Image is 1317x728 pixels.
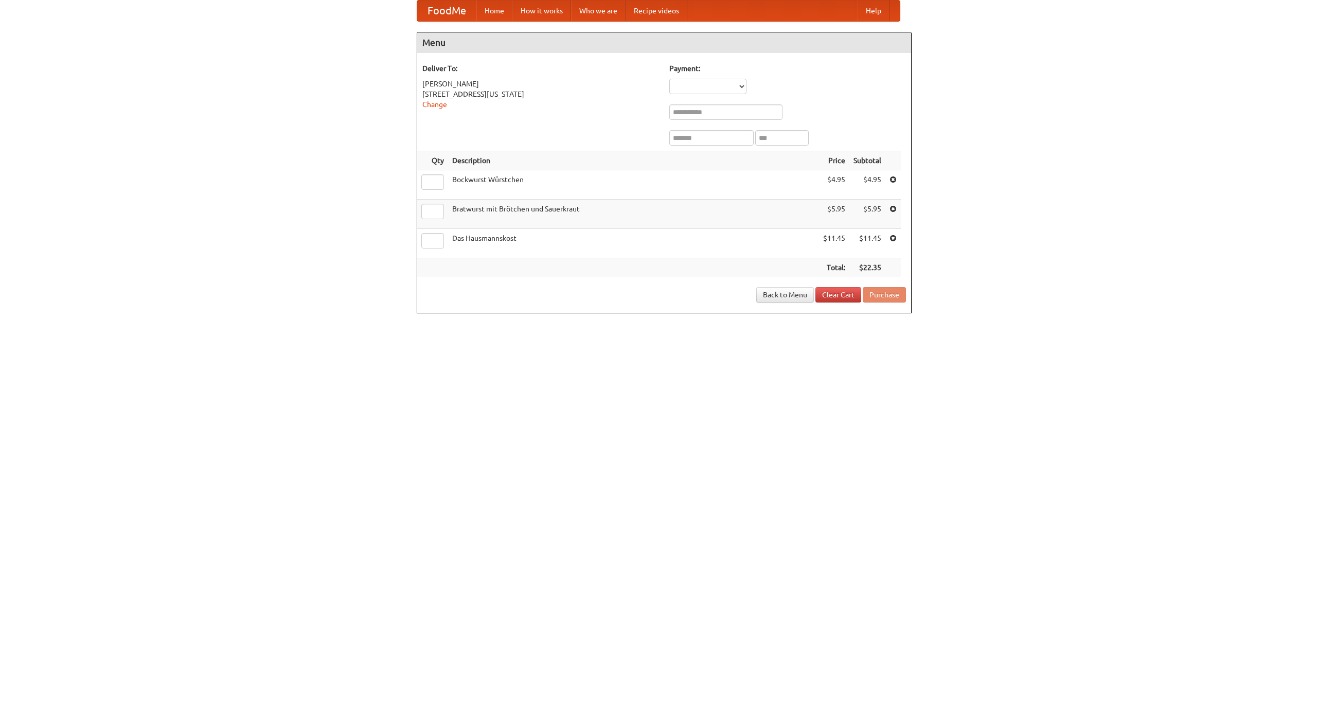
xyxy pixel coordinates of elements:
[849,258,885,277] th: $22.35
[819,229,849,258] td: $11.45
[422,79,659,89] div: [PERSON_NAME]
[448,170,819,200] td: Bockwurst Würstchen
[819,151,849,170] th: Price
[819,258,849,277] th: Total:
[858,1,889,21] a: Help
[819,170,849,200] td: $4.95
[417,32,911,53] h4: Menu
[756,287,814,303] a: Back to Menu
[417,151,448,170] th: Qty
[849,200,885,229] td: $5.95
[422,63,659,74] h5: Deliver To:
[448,151,819,170] th: Description
[417,1,476,21] a: FoodMe
[448,229,819,258] td: Das Hausmannskost
[422,89,659,99] div: [STREET_ADDRESS][US_STATE]
[422,100,447,109] a: Change
[626,1,687,21] a: Recipe videos
[849,229,885,258] td: $11.45
[849,170,885,200] td: $4.95
[863,287,906,303] button: Purchase
[819,200,849,229] td: $5.95
[476,1,512,21] a: Home
[849,151,885,170] th: Subtotal
[669,63,906,74] h5: Payment:
[448,200,819,229] td: Bratwurst mit Brötchen und Sauerkraut
[571,1,626,21] a: Who we are
[512,1,571,21] a: How it works
[815,287,861,303] a: Clear Cart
